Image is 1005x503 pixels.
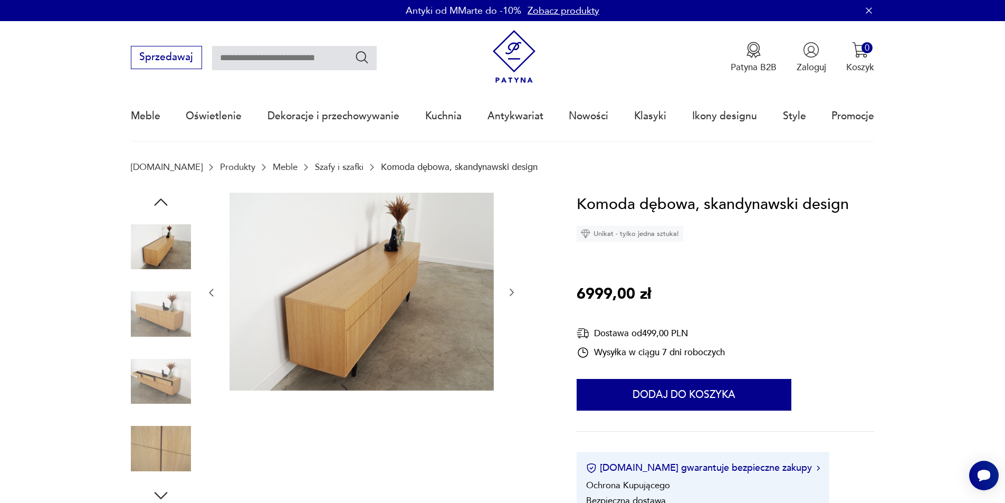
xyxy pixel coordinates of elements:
h1: Komoda dębowa, skandynawski design [577,193,849,217]
div: 0 [862,42,873,53]
a: Nowości [569,92,608,140]
a: Szafy i szafki [315,162,363,172]
a: Produkty [220,162,255,172]
img: Ikona diamentu [581,229,590,239]
a: Antykwariat [487,92,543,140]
img: Ikona koszyka [852,42,868,58]
a: Oświetlenie [186,92,242,140]
a: Dekoracje i przechowywanie [267,92,399,140]
img: Ikona strzałki w prawo [817,466,820,471]
p: Komoda dębowa, skandynawski design [381,162,538,172]
iframe: Smartsupp widget button [969,461,999,490]
button: Zaloguj [797,42,826,73]
a: Ikona medaluPatyna B2B [731,42,777,73]
button: [DOMAIN_NAME] gwarantuje bezpieczne zakupy [586,461,820,474]
img: Zdjęcie produktu Komoda dębowa, skandynawski design [229,193,494,391]
a: Meble [273,162,298,172]
img: Ikona dostawy [577,327,589,340]
a: Meble [131,92,160,140]
div: Dostawa od 499,00 PLN [577,327,725,340]
a: Klasyki [634,92,666,140]
a: Ikony designu [692,92,757,140]
p: Zaloguj [797,61,826,73]
p: Koszyk [846,61,874,73]
div: Unikat - tylko jedna sztuka! [577,226,683,242]
img: Ikonka użytkownika [803,42,819,58]
a: Sprzedawaj [131,54,202,62]
li: Ochrona Kupującego [586,479,670,491]
button: 0Koszyk [846,42,874,73]
a: Zobacz produkty [528,4,599,17]
p: 6999,00 zł [577,282,651,307]
div: Wysyłka w ciągu 7 dni roboczych [577,346,725,359]
img: Patyna - sklep z meblami i dekoracjami vintage [487,30,541,83]
p: Patyna B2B [731,61,777,73]
a: Style [783,92,806,140]
img: Zdjęcie produktu Komoda dębowa, skandynawski design [131,284,191,344]
button: Sprzedawaj [131,46,202,69]
p: Antyki od MMarte do -10% [406,4,521,17]
img: Zdjęcie produktu Komoda dębowa, skandynawski design [131,419,191,479]
img: Zdjęcie produktu Komoda dębowa, skandynawski design [131,352,191,412]
a: Kuchnia [425,92,462,140]
button: Dodaj do koszyka [577,379,791,411]
img: Ikona certyfikatu [586,463,597,473]
img: Zdjęcie produktu Komoda dębowa, skandynawski design [131,217,191,277]
button: Patyna B2B [731,42,777,73]
a: [DOMAIN_NAME] [131,162,203,172]
img: Ikona medalu [745,42,762,58]
button: Szukaj [355,50,370,65]
a: Promocje [831,92,874,140]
